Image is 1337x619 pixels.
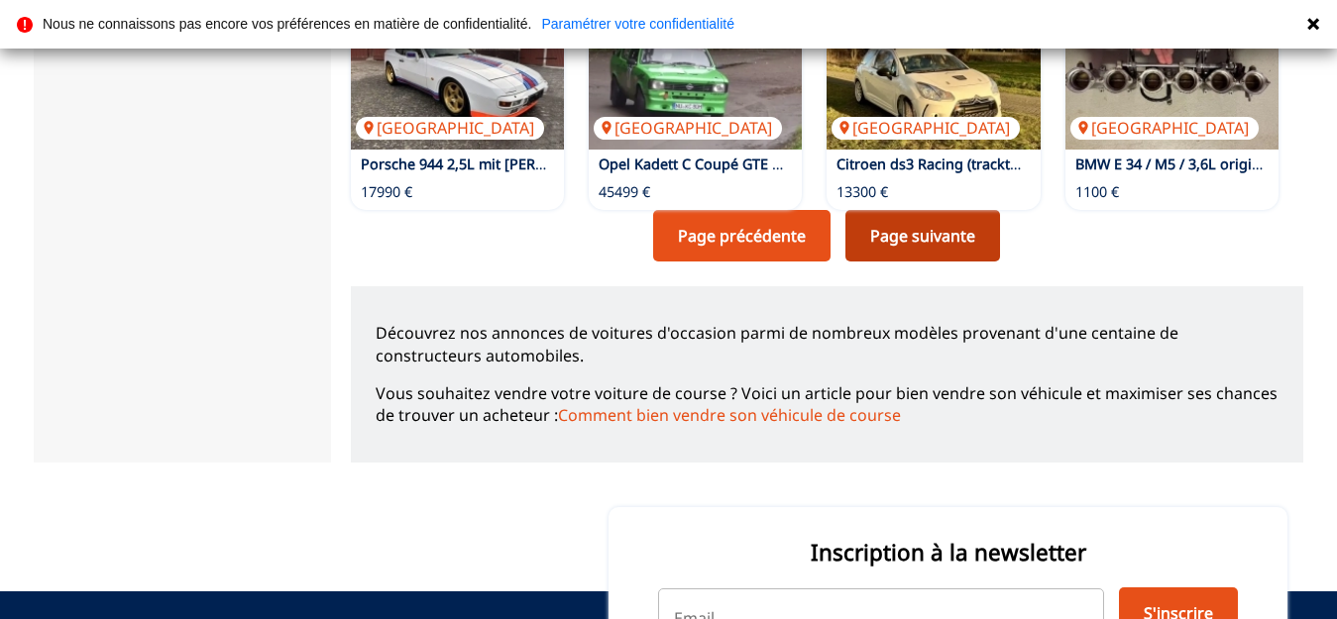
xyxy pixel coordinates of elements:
[1075,182,1119,202] p: 1100 €
[1065,1,1279,150] img: BMW E 34 / M5 / 3,6L originale gebrauchte Drosselklappe
[558,404,901,426] a: Comment bien vendre son véhicule de course
[361,155,711,173] a: Porsche 944 2,5L mit [PERSON_NAME] Überrollkäfig
[376,382,1280,427] p: Vous souhaitez vendre votre voiture de course ? Voici un article pour bien vendre son véhicule et...
[589,1,802,150] img: Opel Kadett C Coupé GTE NC3
[599,182,650,202] p: 45499 €
[351,1,564,150] a: Porsche 944 2,5L mit Wiechers Überrollkäfig[GEOGRAPHIC_DATA]
[836,182,888,202] p: 13300 €
[594,117,782,139] p: [GEOGRAPHIC_DATA]
[832,117,1020,139] p: [GEOGRAPHIC_DATA]
[361,182,412,202] p: 17990 €
[827,1,1040,150] img: Citroen ds3 Racing (tracktool Motorsport)
[541,17,734,31] a: Paramétrer votre confidentialité
[376,322,1280,366] p: Découvrez nos annonces de voitures d'occasion parmi de nombreux modèles provenant d'une centaine ...
[845,210,1000,261] a: Page suivante
[599,155,800,173] a: Opel Kadett C Coupé GTE NC3
[653,210,831,261] a: Page précédente
[827,1,1040,150] a: Citroen ds3 Racing (tracktool Motorsport)[GEOGRAPHIC_DATA]
[1070,117,1259,139] p: [GEOGRAPHIC_DATA]
[836,155,1117,173] a: Citroen ds3 Racing (tracktool Motorsport)
[658,537,1238,567] p: Inscription à la newsletter
[356,117,544,139] p: [GEOGRAPHIC_DATA]
[351,1,564,150] img: Porsche 944 2,5L mit Wiechers Überrollkäfig
[43,17,531,31] p: Nous ne connaissons pas encore vos préférences en matière de confidentialité.
[1065,1,1279,150] a: BMW E 34 / M5 / 3,6L originale gebrauchte Drosselklappe[GEOGRAPHIC_DATA]
[589,1,802,150] a: Opel Kadett C Coupé GTE NC3[GEOGRAPHIC_DATA]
